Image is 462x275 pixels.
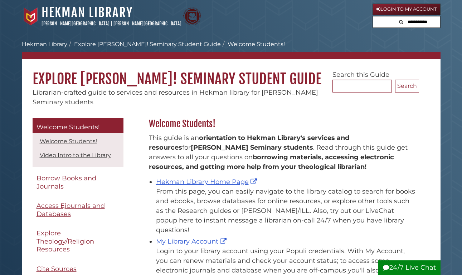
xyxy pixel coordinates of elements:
[22,41,67,47] a: Hekman Library
[40,152,111,159] a: Video Intro to the Library
[37,202,105,218] span: Access Ejournals and Databases
[37,229,94,253] span: Explore Theology/Religion Resources
[33,170,123,194] a: Borrow Books and Journals
[221,40,285,49] li: Welcome Students!
[37,174,96,190] span: Borrow Books and Journals
[22,7,40,25] img: Calvin University
[22,59,441,88] h1: Explore [PERSON_NAME]! Seminary Student Guide
[156,178,259,186] a: Hekman Library Home Page
[149,153,394,171] b: borrowing materials, accessing electronic resources, and getting more help from your theological ...
[399,20,403,24] i: Search
[395,80,419,92] button: Search
[113,21,181,26] a: [PERSON_NAME][GEOGRAPHIC_DATA]
[183,7,201,25] img: Calvin Theological Seminary
[156,237,228,245] a: My Library Account
[74,41,221,47] a: Explore [PERSON_NAME]! Seminary Student Guide
[40,138,97,145] a: Welcome Students!
[378,260,441,275] button: 24/7 Live Chat
[42,21,110,26] a: [PERSON_NAME][GEOGRAPHIC_DATA]
[149,134,349,151] strong: orientation to Hekman Library's services and resources
[111,21,112,26] span: |
[33,225,123,257] a: Explore Theology/Religion Resources
[149,134,408,171] span: This guide is an for . Read through this guide get answers to all your questions on
[397,16,405,26] button: Search
[191,144,313,151] strong: [PERSON_NAME] Seminary students
[145,118,419,130] h2: Welcome Students!
[33,118,123,134] a: Welcome Students!
[33,89,318,106] span: Librarian-crafted guide to services and resources in Hekman library for [PERSON_NAME] Seminary st...
[42,5,133,20] a: Hekman Library
[156,187,415,235] div: From this page, you can easily navigate to the library catalog to search for books and ebooks, br...
[33,198,123,222] a: Access Ejournals and Databases
[37,123,100,131] span: Welcome Students!
[37,265,77,273] span: Cite Sources
[373,4,441,15] a: Login to My Account
[22,40,441,59] nav: breadcrumb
